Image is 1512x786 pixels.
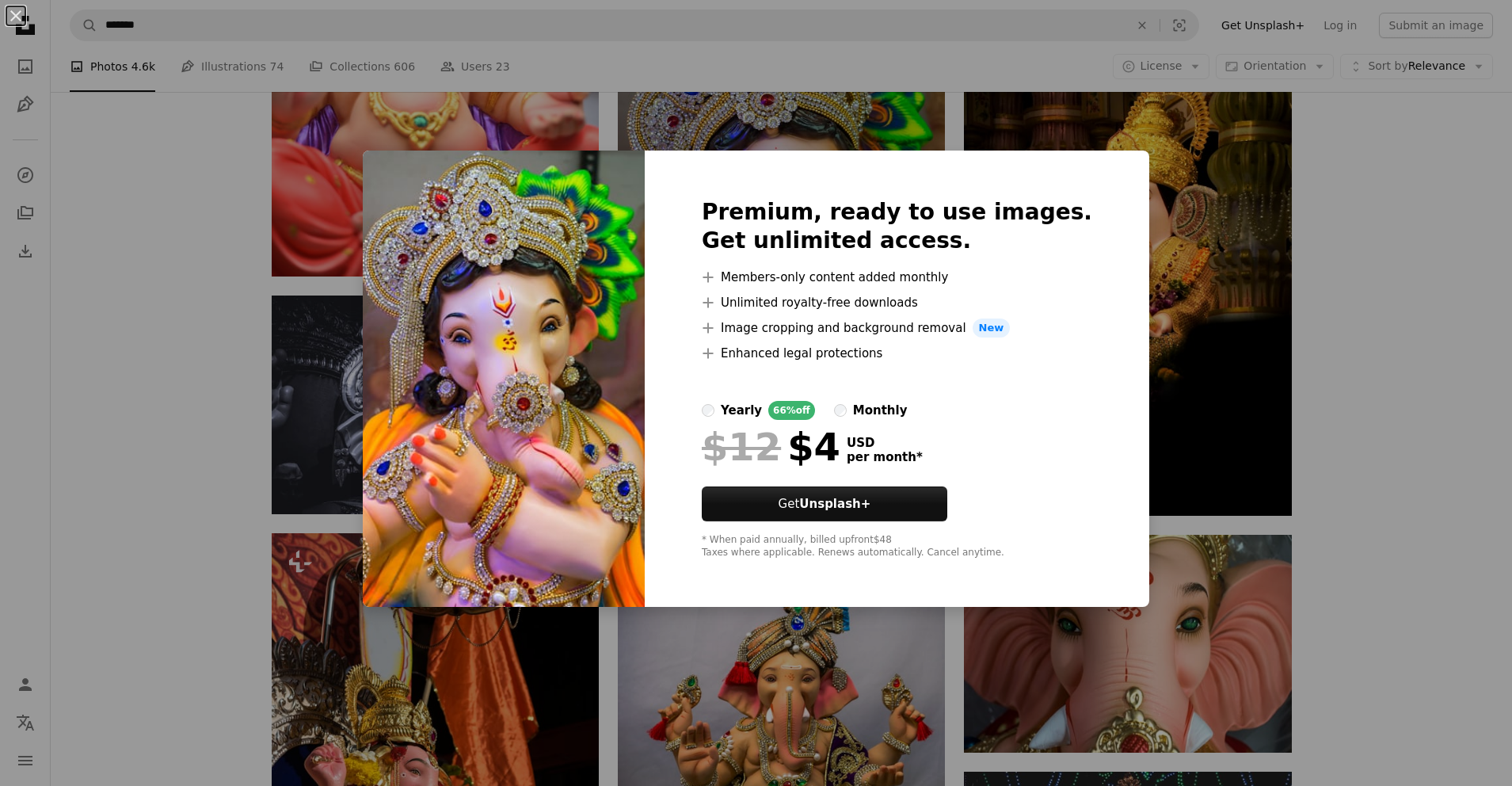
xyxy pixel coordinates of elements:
span: per month * [847,450,923,464]
input: monthly [834,404,847,417]
div: $4 [702,426,840,467]
div: 66% off [768,401,815,420]
span: $12 [702,426,781,467]
input: yearly66%off [702,404,714,417]
li: Image cropping and background removal [702,319,1092,338]
li: Members-only content added monthly [702,268,1092,287]
span: New [973,319,1011,338]
div: * When paid annually, billed upfront $48 Taxes where applicable. Renews automatically. Cancel any... [702,534,1092,559]
li: Unlimited royalty-free downloads [702,293,1092,312]
span: USD [847,436,923,450]
button: GetUnsplash+ [702,486,947,521]
div: yearly [721,401,762,420]
h2: Premium, ready to use images. Get unlimited access. [702,198,1092,255]
strong: Unsplash+ [799,497,870,511]
div: monthly [853,401,908,420]
img: premium_photo-1722677454848-8b137c2572f3 [363,151,645,607]
li: Enhanced legal protections [702,344,1092,363]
